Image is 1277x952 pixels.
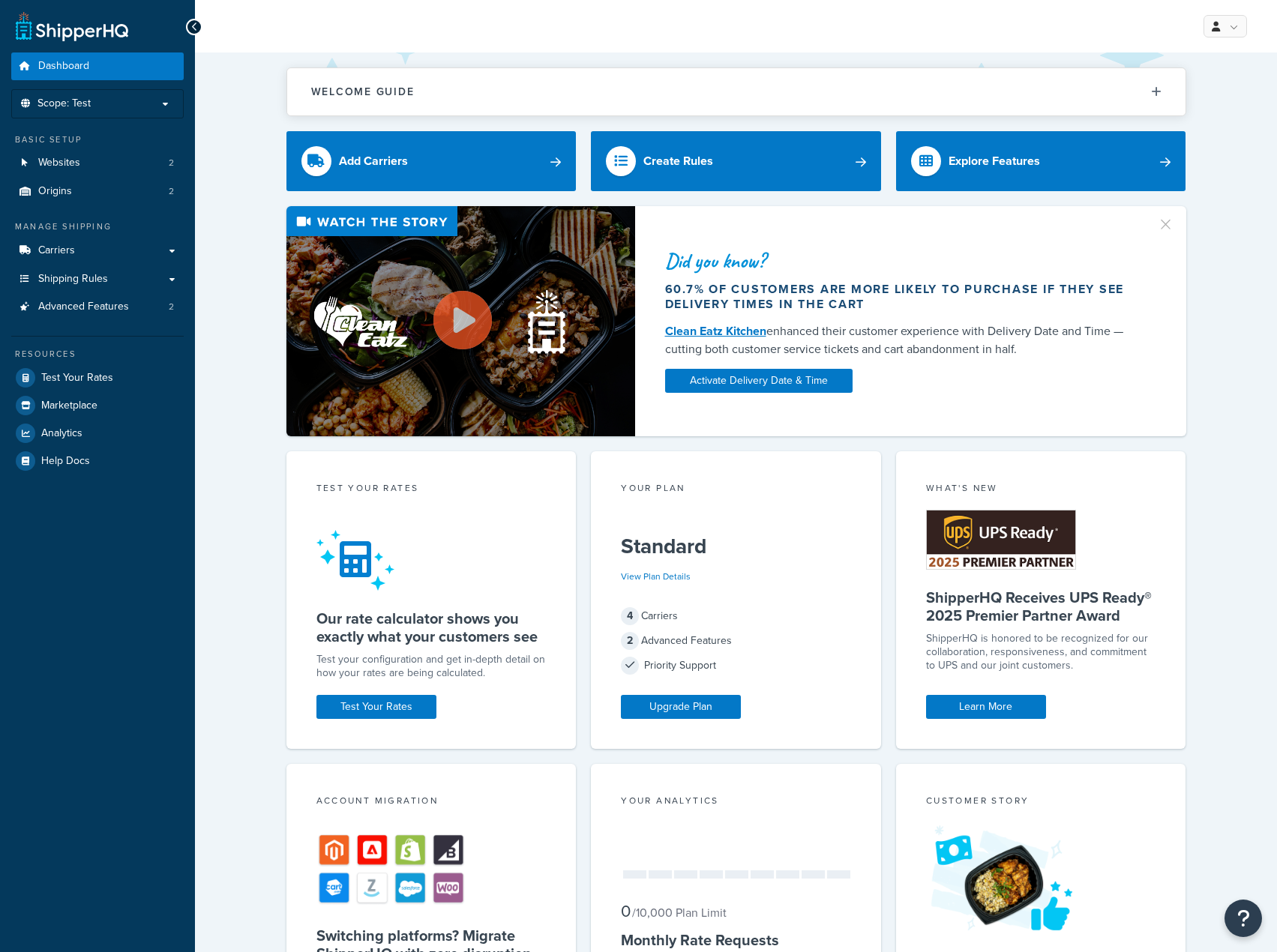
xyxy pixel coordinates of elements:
[169,157,174,169] span: 2
[11,293,184,321] a: Advanced Features2
[339,151,408,172] div: Add Carriers
[11,178,184,205] li: Origins
[11,420,184,447] a: Analytics
[896,131,1186,191] a: Explore Features
[38,301,129,313] span: Advanced Features
[926,588,1156,624] h5: ShipperHQ Receives UPS Ready® 2025 Premier Partner Award
[41,372,113,385] span: Test Your Rates
[286,206,635,436] img: Video thumbnail
[41,400,97,412] span: Marketplace
[311,86,415,97] h2: Welcome Guide
[41,427,82,440] span: Analytics
[621,794,851,811] div: Your Analytics
[316,695,436,719] a: Test Your Rates
[926,695,1046,719] a: Learn More
[926,481,1156,498] div: What's New
[38,185,72,198] span: Origins
[591,131,881,191] a: Create Rules
[11,149,184,177] a: Websites2
[11,133,184,146] div: Basic Setup
[926,632,1156,672] p: ShipperHQ is honored to be recognized for our collaboration, responsiveness, and commitment to UP...
[11,220,184,233] div: Manage Shipping
[169,301,174,313] span: 2
[621,570,691,583] a: View Plan Details
[621,655,851,676] div: Priority Support
[621,931,851,949] h5: Monthly Rate Requests
[621,899,631,924] span: 0
[665,322,1139,358] div: enhanced their customer experience with Delivery Date and Time — cutting both customer service ti...
[621,606,851,627] div: Carriers
[621,534,851,558] h5: Standard
[11,348,184,361] div: Resources
[11,265,184,293] a: Shipping Rules
[926,794,1156,811] div: Customer Story
[621,607,639,625] span: 4
[621,630,851,651] div: Advanced Features
[316,609,547,645] h5: Our rate calculator shows you exactly what your customers see
[11,149,184,177] li: Websites
[41,455,90,468] span: Help Docs
[632,904,727,921] small: / 10,000 Plan Limit
[38,60,89,73] span: Dashboard
[38,157,80,169] span: Websites
[665,322,766,340] a: Clean Eatz Kitchen
[169,185,174,198] span: 2
[11,448,184,475] a: Help Docs
[643,151,713,172] div: Create Rules
[665,369,853,393] a: Activate Delivery Date & Time
[621,481,851,498] div: Your Plan
[621,695,741,719] a: Upgrade Plan
[37,97,91,110] span: Scope: Test
[11,293,184,321] li: Advanced Features
[286,131,577,191] a: Add Carriers
[316,481,547,498] div: Test your rates
[665,282,1139,312] div: 60.7% of customers are more likely to purchase if they see delivery times in the cart
[38,244,75,257] span: Carriers
[287,68,1186,115] button: Welcome Guide
[1225,900,1262,937] button: Open Resource Center
[38,273,108,286] span: Shipping Rules
[11,178,184,205] a: Origins2
[316,794,547,811] div: Account Migration
[11,392,184,419] a: Marketplace
[665,250,1139,271] div: Did you know?
[11,52,184,80] a: Dashboard
[11,237,184,265] a: Carriers
[11,364,184,391] a: Test Your Rates
[949,151,1040,172] div: Explore Features
[621,632,639,650] span: 2
[316,653,547,680] div: Test your configuration and get in-depth detail on how your rates are being calculated.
